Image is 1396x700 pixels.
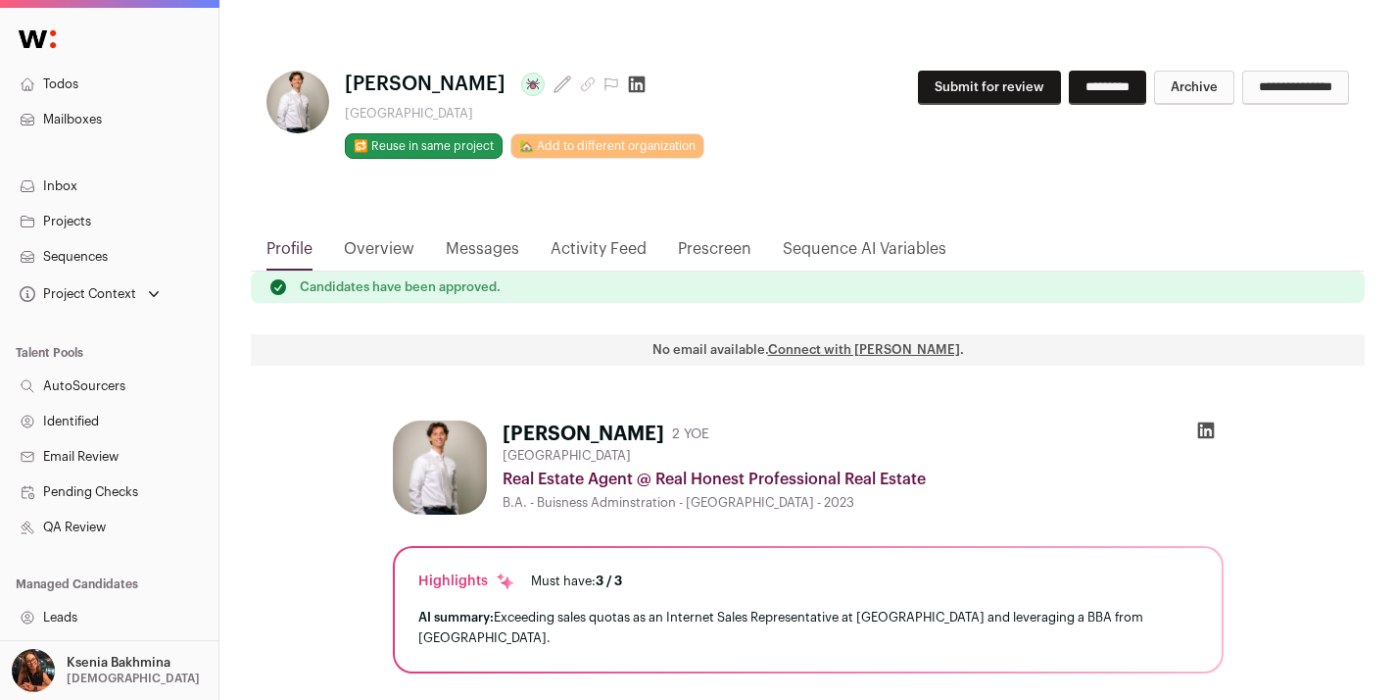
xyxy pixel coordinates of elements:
[503,421,664,448] h1: [PERSON_NAME]
[510,133,704,159] a: 🏡 Add to different organization
[16,286,136,302] div: Project Context
[345,106,704,122] div: [GEOGRAPHIC_DATA]
[446,237,519,271] a: Messages
[344,237,414,271] a: Overview
[503,495,1224,511] div: B.A. - Buisness Adminstration - [GEOGRAPHIC_DATA] - 2023
[672,425,709,444] div: 2 YOE
[503,468,1224,491] div: Real Estate Agent @ Real Honest Professional Real Estate
[393,421,487,515] img: 64633ee95423226ec31f7fd810adf0d47ff2c21dd9765e9a2c330bb5ea123f50.jpg
[596,575,622,587] span: 3 / 3
[531,574,622,589] div: Must have:
[67,671,200,686] p: [DEMOGRAPHIC_DATA]
[16,280,164,308] button: Open dropdown
[251,342,1365,358] p: No email available. .
[345,133,503,159] button: 🔂 Reuse in same project
[12,649,55,692] img: 13968079-medium_jpg
[768,343,960,356] a: Connect with [PERSON_NAME]
[266,237,313,271] a: Profile
[67,655,170,671] p: Ksenia Bakhmina
[418,572,515,591] div: Highlights
[8,20,67,59] img: Wellfound
[783,237,946,271] a: Sequence AI Variables
[345,71,505,98] span: [PERSON_NAME]
[300,279,501,295] p: Candidates have been approved.
[678,237,751,271] a: Prescreen
[8,649,204,692] button: Open dropdown
[918,71,1061,105] button: Submit for review
[418,607,1198,648] div: Exceeding sales quotas as an Internet Sales Representative at [GEOGRAPHIC_DATA] and leveraging a ...
[1154,71,1234,105] button: Archive
[418,611,494,624] span: AI summary:
[503,448,631,464] span: [GEOGRAPHIC_DATA]
[551,237,647,271] a: Activity Feed
[266,71,329,133] img: 64633ee95423226ec31f7fd810adf0d47ff2c21dd9765e9a2c330bb5ea123f50.jpg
